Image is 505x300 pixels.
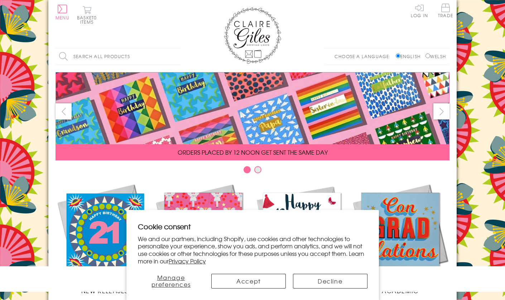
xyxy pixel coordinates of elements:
p: We and our partners, including Shopify, use cookies and other technologies to personalize your ex... [138,235,367,265]
input: English [396,53,400,58]
a: Privacy Policy [169,257,206,265]
a: Birthdays [252,182,351,295]
span: Menu [56,14,69,21]
button: Carousel Page 1 (Current Slide) [244,166,251,173]
a: Log In [411,4,428,18]
button: next [433,103,449,119]
label: English [396,53,424,60]
button: Decline [293,274,367,289]
button: Accept [211,274,286,289]
a: Trade [438,4,453,19]
span: 0 items [80,14,97,25]
button: Menu [56,5,69,20]
input: Search [174,48,181,65]
a: Academic [351,182,449,295]
button: prev [56,103,72,119]
a: New Releases [56,182,154,295]
label: Welsh [425,53,446,60]
img: Claire Giles Greetings Cards [224,7,281,64]
button: Basket0 items [77,6,97,24]
a: Christmas [154,182,252,295]
div: Carousel Pagination [56,166,449,177]
h2: Cookie consent [138,221,367,231]
button: Manage preferences [138,274,204,289]
span: Manage preferences [151,273,191,289]
span: ORDERS PLACED BY 12 NOON GET SENT THE SAME DAY [178,148,328,156]
input: Welsh [425,53,430,58]
p: Choose a language: [335,53,394,60]
input: Search all products [56,48,181,65]
button: Carousel Page 2 [254,166,261,173]
span: Trade [438,4,453,18]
